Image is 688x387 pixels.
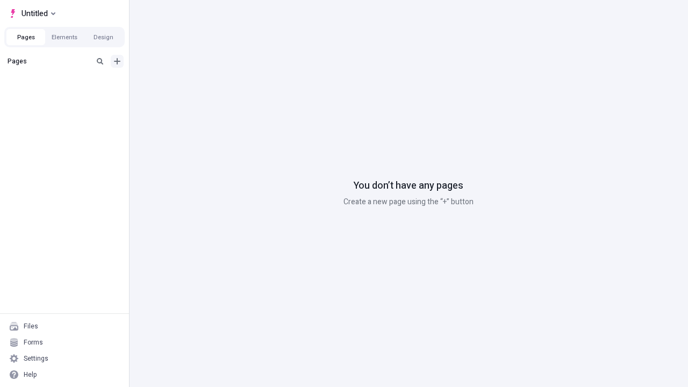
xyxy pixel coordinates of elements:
div: Help [24,370,37,379]
p: Create a new page using the “+” button [343,196,474,208]
div: Forms [24,338,43,347]
button: Elements [45,29,84,45]
div: Pages [8,57,89,66]
button: Pages [6,29,45,45]
button: Select site [4,5,60,21]
div: Settings [24,354,48,363]
button: Design [84,29,123,45]
p: You don’t have any pages [354,179,463,193]
button: Add new [111,55,124,68]
div: Files [24,322,38,331]
span: Untitled [21,7,48,20]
